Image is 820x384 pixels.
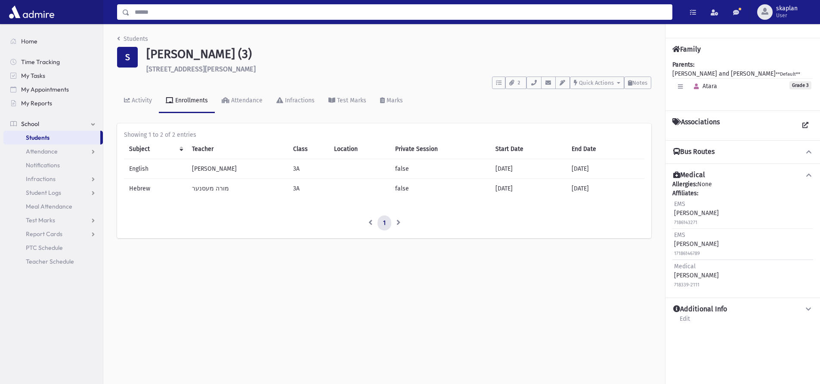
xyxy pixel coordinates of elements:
[124,159,187,178] td: English
[672,60,813,104] div: [PERSON_NAME] and [PERSON_NAME]
[3,131,100,144] a: Students
[159,89,215,113] a: Enrollments
[215,89,269,113] a: Attendance
[117,34,148,47] nav: breadcrumb
[674,200,719,227] div: [PERSON_NAME]
[26,134,50,141] span: Students
[3,34,103,48] a: Home
[3,241,103,255] a: PTC Schedule
[3,186,103,200] a: Student Logs
[117,47,138,68] div: S
[283,97,315,104] div: Infractions
[3,144,103,158] a: Attendance
[490,139,566,159] th: Start Date
[632,80,647,86] span: Notes
[130,4,672,20] input: Search
[21,120,39,128] span: School
[672,171,813,180] button: Medical
[674,282,699,288] small: 718339-2111
[26,203,72,210] span: Meal Attendance
[674,220,697,225] small: 7186143271
[124,178,187,198] td: Hebrew
[269,89,322,113] a: Infractions
[674,230,719,258] div: [PERSON_NAME]
[3,117,103,131] a: School
[505,77,526,89] button: 2
[672,118,720,133] h4: Associations
[21,86,69,93] span: My Appointments
[7,3,56,21] img: AdmirePro
[674,200,685,208] span: EMS
[672,180,813,291] div: None
[146,65,651,73] h6: [STREET_ADDRESS][PERSON_NAME]
[117,35,148,43] a: Students
[26,216,55,224] span: Test Marks
[173,97,208,104] div: Enrollments
[3,96,103,110] a: My Reports
[187,178,288,198] td: מורה מעסנער
[322,89,373,113] a: Test Marks
[26,189,61,197] span: Student Logs
[490,178,566,198] td: [DATE]
[187,159,288,178] td: [PERSON_NAME]
[26,258,74,265] span: Teacher Schedule
[490,159,566,178] td: [DATE]
[26,161,60,169] span: Notifications
[566,178,644,198] td: [DATE]
[3,55,103,69] a: Time Tracking
[3,158,103,172] a: Notifications
[124,130,644,139] div: Showing 1 to 2 of 2 entries
[146,47,651,61] h1: [PERSON_NAME] (3)
[672,61,694,68] b: Parents:
[3,83,103,96] a: My Appointments
[673,147,715,157] h4: Bus Routes
[798,118,813,133] a: View all Associations
[679,314,690,329] a: Edit
[21,37,37,45] span: Home
[672,45,701,53] h4: Family
[390,178,490,198] td: false
[3,69,103,83] a: My Tasks
[378,215,391,231] a: 1
[624,77,651,89] button: Notes
[674,231,685,239] span: EMS
[3,213,103,227] a: Test Marks
[673,171,705,180] h4: Medical
[566,139,644,159] th: End Date
[3,172,103,186] a: Infractions
[672,305,813,314] button: Additional Info
[674,262,719,289] div: [PERSON_NAME]
[3,255,103,268] a: Teacher Schedule
[674,263,696,270] span: Medical
[26,244,63,252] span: PTC Schedule
[3,200,103,213] a: Meal Attendance
[229,97,263,104] div: Attendance
[329,139,390,159] th: Location
[124,139,187,159] th: Subject
[288,178,328,198] td: 3A
[288,139,328,159] th: Class
[776,5,798,12] span: skaplan
[570,77,624,89] button: Quick Actions
[187,139,288,159] th: Teacher
[3,227,103,241] a: Report Cards
[26,230,62,238] span: Report Cards
[21,99,52,107] span: My Reports
[672,147,813,157] button: Bus Routes
[390,139,490,159] th: Private Session
[673,305,727,314] h4: Additional Info
[117,89,159,113] a: Activity
[579,80,614,86] span: Quick Actions
[26,175,56,183] span: Infractions
[566,159,644,178] td: [DATE]
[672,181,697,188] b: Allergies:
[130,97,152,104] div: Activity
[789,81,811,89] span: Grade 3
[385,97,403,104] div: Marks
[390,159,490,178] td: false
[335,97,366,104] div: Test Marks
[21,58,60,66] span: Time Tracking
[515,79,523,87] span: 2
[690,83,717,90] span: Atara
[373,89,410,113] a: Marks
